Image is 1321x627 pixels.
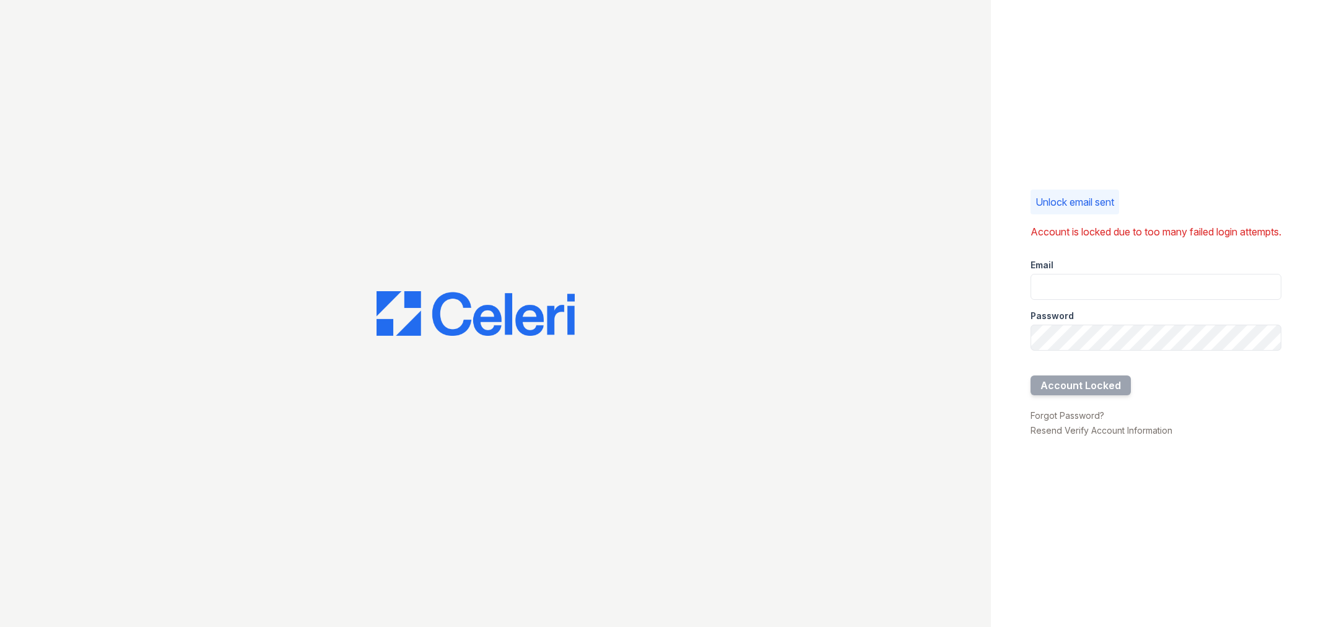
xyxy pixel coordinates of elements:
[1031,375,1131,395] button: Account Locked
[1035,195,1114,209] p: Unlock email sent
[1031,224,1281,239] div: Account is locked due to too many failed login attempts.
[1031,310,1074,322] label: Password
[377,291,575,336] img: CE_Logo_Blue-a8612792a0a2168367f1c8372b55b34899dd931a85d93a1a3d3e32e68fde9ad4.png
[1031,259,1053,271] label: Email
[1031,425,1172,436] a: Resend Verify Account Information
[1031,410,1104,421] a: Forgot Password?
